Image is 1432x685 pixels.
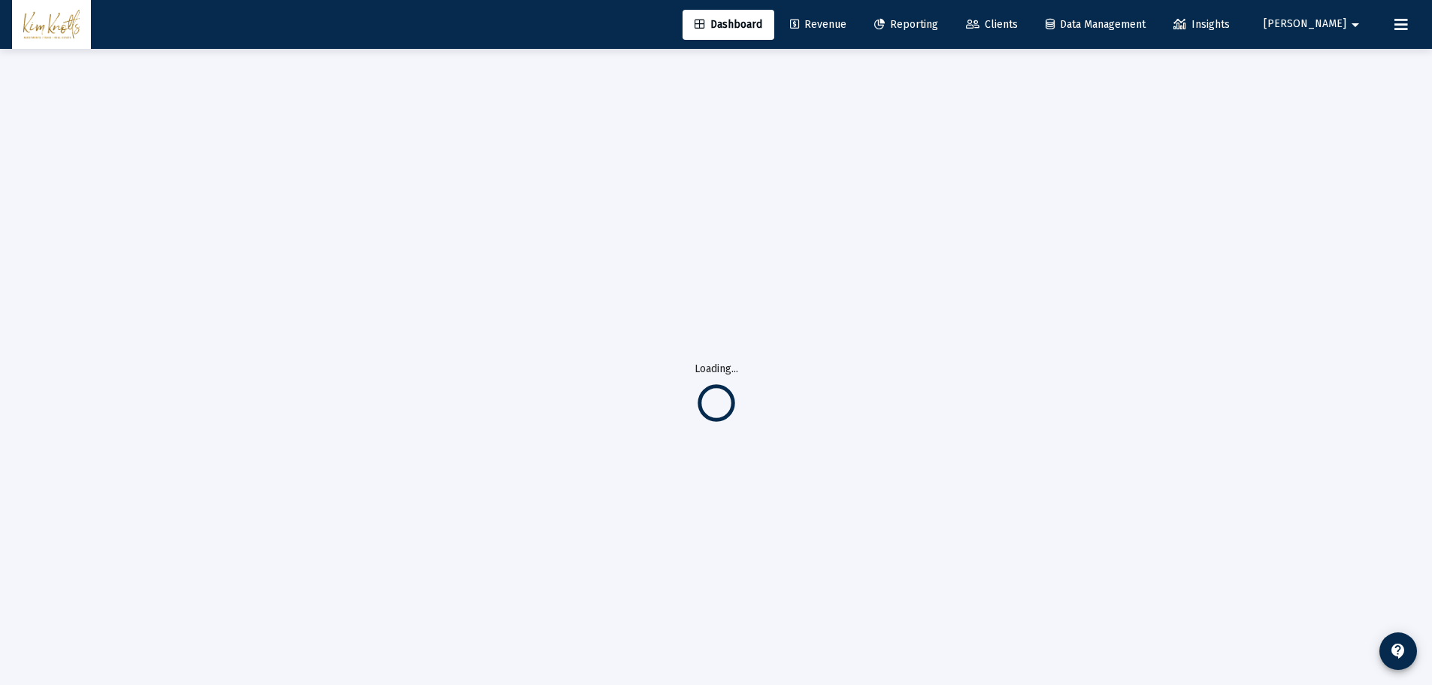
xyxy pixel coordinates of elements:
[790,18,846,31] span: Revenue
[1046,18,1146,31] span: Data Management
[874,18,938,31] span: Reporting
[1173,18,1230,31] span: Insights
[23,10,80,40] img: Dashboard
[1246,9,1382,39] button: [PERSON_NAME]
[954,10,1030,40] a: Clients
[966,18,1018,31] span: Clients
[683,10,774,40] a: Dashboard
[1034,10,1158,40] a: Data Management
[1346,10,1364,40] mat-icon: arrow_drop_down
[1264,18,1346,31] span: [PERSON_NAME]
[695,18,762,31] span: Dashboard
[1389,642,1407,660] mat-icon: contact_support
[862,10,950,40] a: Reporting
[1161,10,1242,40] a: Insights
[778,10,858,40] a: Revenue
